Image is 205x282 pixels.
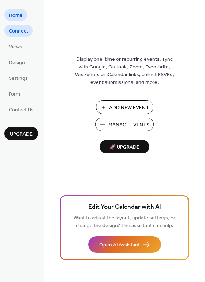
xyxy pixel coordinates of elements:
span: Display one-time or recurring events, sync with Google, Outlook, Zoom, Eventbrite, Wix Events or ... [75,56,174,86]
a: Settings [4,72,32,84]
span: Want to adjust the layout, update settings, or change the design? The assistant can help. [74,213,175,231]
a: Views [4,40,27,52]
span: Home [9,12,23,19]
span: Form [9,90,20,98]
span: Edit Your Calendar with AI [88,202,161,212]
button: Open AI Assistant [88,236,161,253]
button: Upgrade [4,127,38,140]
button: Manage Events [95,118,154,131]
button: 🚀 Upgrade [100,140,149,153]
span: Open AI Assistant [99,241,140,249]
a: Contact Us [4,103,38,115]
span: Connect [9,27,28,35]
span: Manage Events [108,121,149,129]
span: Contact Us [9,106,34,114]
a: Design [4,56,29,68]
button: Add New Event [96,100,153,114]
a: Connect [4,25,33,37]
a: Form [4,88,25,100]
span: 🚀 Upgrade [104,142,145,152]
a: Home [4,9,27,21]
span: Add New Event [109,104,149,112]
span: Settings [9,75,28,82]
span: Upgrade [10,130,33,138]
span: Views [9,43,22,51]
span: Design [9,59,25,67]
